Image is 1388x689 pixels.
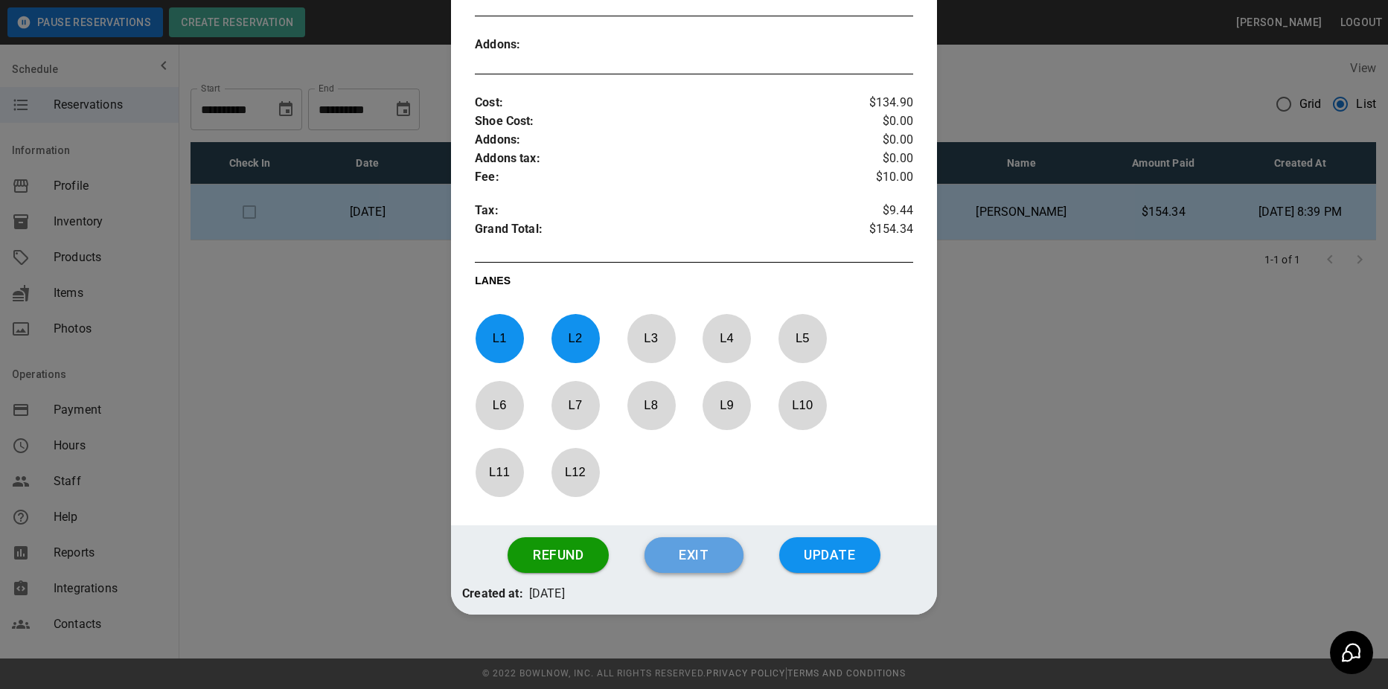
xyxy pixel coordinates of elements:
p: $9.44 [840,202,913,220]
p: L 3 [627,321,676,356]
p: Shoe Cost : [475,112,840,131]
p: Addons : [475,36,584,54]
p: $154.34 [840,220,913,243]
p: $134.90 [840,94,913,112]
p: L 9 [702,388,751,423]
p: $10.00 [840,168,913,187]
p: $0.00 [840,112,913,131]
p: L 1 [475,321,524,356]
p: Addons tax : [475,150,840,168]
p: LANES [475,273,913,294]
p: L 11 [475,455,524,490]
p: Cost : [475,94,840,112]
p: L 2 [551,321,600,356]
p: Fee : [475,168,840,187]
p: [DATE] [529,585,565,603]
p: Addons : [475,131,840,150]
p: L 4 [702,321,751,356]
button: Exit [645,537,743,573]
p: L 5 [778,321,827,356]
p: Grand Total : [475,220,840,243]
p: $0.00 [840,150,913,168]
button: Update [779,537,880,573]
button: Refund [508,537,609,573]
p: $0.00 [840,131,913,150]
p: L 8 [627,388,676,423]
p: L 7 [551,388,600,423]
p: L 6 [475,388,524,423]
p: L 10 [778,388,827,423]
p: Created at: [462,585,523,603]
p: Tax : [475,202,840,220]
p: L 12 [551,455,600,490]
